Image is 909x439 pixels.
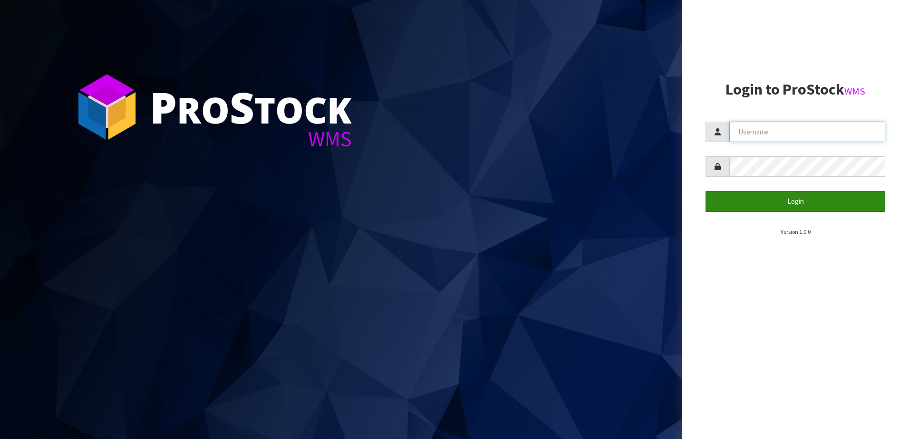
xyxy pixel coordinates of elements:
[230,78,254,136] span: S
[150,128,352,150] div: WMS
[844,85,865,97] small: WMS
[729,122,885,142] input: Username
[150,78,177,136] span: P
[150,86,352,128] div: ro tock
[781,228,811,235] small: Version 1.0.0
[706,81,885,98] h2: Login to ProStock
[706,191,885,211] button: Login
[71,71,143,143] img: ProStock Cube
